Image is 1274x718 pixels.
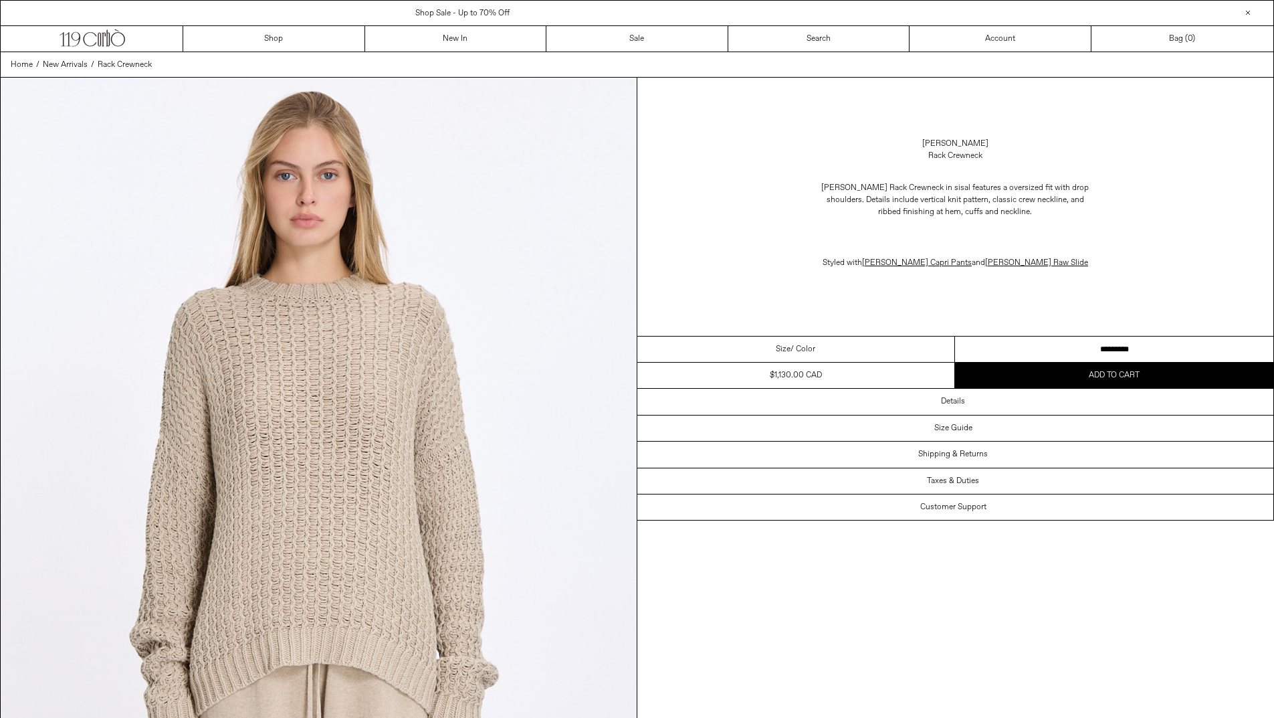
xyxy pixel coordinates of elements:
span: ) [1188,33,1195,45]
div: Rack Crewneck [928,150,982,162]
h3: Details [941,397,965,406]
a: Bag () [1091,26,1273,52]
span: New Arrivals [43,60,88,70]
a: Search [728,26,910,52]
a: Shop Sale - Up to 70% Off [415,8,510,19]
a: New Arrivals [43,59,88,71]
a: [PERSON_NAME] Raw Slide [985,258,1088,268]
span: Rack Crewneck [98,60,152,70]
a: Home [11,59,33,71]
a: Shop [183,26,365,52]
span: Add to cart [1089,370,1140,381]
a: Sale [546,26,728,52]
a: Rack Crewneck [98,59,152,71]
span: / Color [790,343,815,355]
span: / [91,59,94,71]
span: 0 [1188,33,1192,44]
p: [PERSON_NAME] Rack Crewneck in sisal features a oversized fit with drop shoulders. Details includ... [821,175,1089,225]
h3: Taxes & Duties [927,476,979,486]
span: / [36,59,39,71]
span: Home [11,60,33,70]
a: Account [910,26,1091,52]
span: Size [776,343,790,355]
h3: Shipping & Returns [918,450,988,459]
a: [PERSON_NAME] Capri Pants [862,258,972,268]
a: [PERSON_NAME] [922,138,988,150]
a: New In [365,26,547,52]
button: Add to cart [955,363,1273,388]
h3: Customer Support [920,503,986,512]
div: $1,130.00 CAD [770,369,822,381]
h3: Size Guide [934,424,972,433]
span: Styled with and [823,258,1088,268]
